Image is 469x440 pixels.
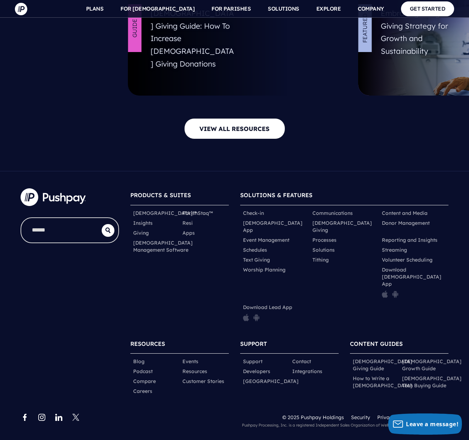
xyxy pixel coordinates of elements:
[243,219,307,234] a: [DEMOGRAPHIC_DATA] App
[243,314,249,321] img: pp_icon_appstore.png
[133,229,149,236] a: Giving
[388,413,462,435] button: Leave a message!
[130,188,229,205] h6: PRODUCTS & SUITES
[282,414,344,421] span: © 2025 Pushpay Holdings
[240,302,310,326] li: Download Lead App
[133,219,153,227] a: Insights
[351,414,370,421] a: Security
[133,388,152,395] a: Careers
[402,375,462,389] a: [DEMOGRAPHIC_DATA] Tech Buying Guide
[382,210,428,217] a: Content and Media
[182,229,195,236] a: Apps
[401,1,454,16] a: GET STARTED
[382,256,433,263] a: Volunteer Scheduling
[382,290,388,298] img: pp_icon_appstore.png
[377,414,411,421] a: Privacy Policy
[243,256,270,263] a: Text Giving
[312,219,376,234] a: [DEMOGRAPHIC_DATA] Giving
[243,368,270,375] a: Developers
[182,378,224,385] a: Customer Stories
[133,358,145,365] a: Blog
[253,314,260,321] img: pp_icon_gplay.png
[240,188,448,205] h6: SOLUTIONS & FEATURES
[133,378,156,385] a: Compare
[133,368,153,375] a: Podcast
[243,378,299,385] a: [GEOGRAPHIC_DATA]
[243,210,264,217] a: Check-in
[292,358,311,365] a: Contact
[133,210,197,217] a: [DEMOGRAPHIC_DATA]™
[312,236,337,244] a: Processes
[243,246,267,253] a: Schedules
[402,358,462,372] a: [DEMOGRAPHIC_DATA] Growth Guide
[240,337,339,354] h6: SUPPORT
[353,375,412,389] a: How to Write a [DEMOGRAPHIC_DATA]
[353,358,412,372] a: [DEMOGRAPHIC_DATA] Giving Guide
[406,420,458,428] span: Leave a message!
[133,239,193,253] a: [DEMOGRAPHIC_DATA] Management Software
[182,219,193,227] a: Resi
[292,368,322,375] a: Integrations
[392,290,399,298] img: pp_icon_gplay.png
[312,246,335,253] a: Solutions
[350,337,448,354] h6: CONTENT GUIDES
[182,358,198,365] a: Events
[243,236,289,244] a: Event Management
[379,265,448,302] li: Download [DEMOGRAPHIC_DATA] App
[243,358,262,365] a: Support
[182,368,207,375] a: Resources
[382,246,407,253] a: Streaming
[182,210,213,217] a: ParishStaq™
[184,118,285,139] a: VIEW ALL RESOURCES
[382,219,430,227] a: Donor Management
[130,337,229,354] h6: RESOURCES
[243,266,286,273] a: Worship Planning
[382,236,437,244] a: Reporting and Insights
[312,256,329,263] a: Tithing
[312,210,353,217] a: Communications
